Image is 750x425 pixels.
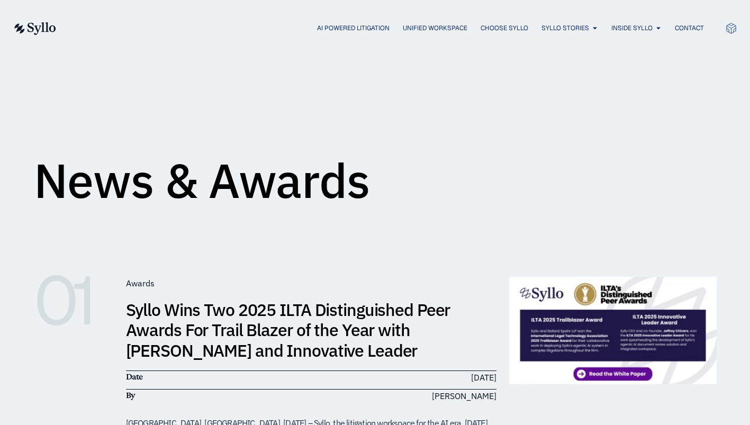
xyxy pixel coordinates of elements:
[126,299,450,361] a: Syllo Wins Two 2025 ILTA Distinguished Peer Awards For Trail Blazer of the Year with [PERSON_NAME...
[317,23,390,33] a: AI Powered Litigation
[77,23,704,33] div: Menu Toggle
[126,371,306,383] h6: Date
[126,390,306,401] h6: By
[481,23,528,33] a: Choose Syllo
[432,390,496,402] span: [PERSON_NAME]
[541,23,589,33] a: Syllo Stories
[77,23,704,33] nav: Menu
[34,157,370,204] h1: News & Awards
[403,23,467,33] a: Unified Workspace
[34,277,113,324] h6: 01
[675,23,704,33] a: Contact
[611,23,653,33] a: Inside Syllo
[471,372,496,383] time: [DATE]
[126,278,155,288] span: Awards
[509,277,717,384] img: White-Paper-Preview-V2-1
[13,22,56,35] img: syllo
